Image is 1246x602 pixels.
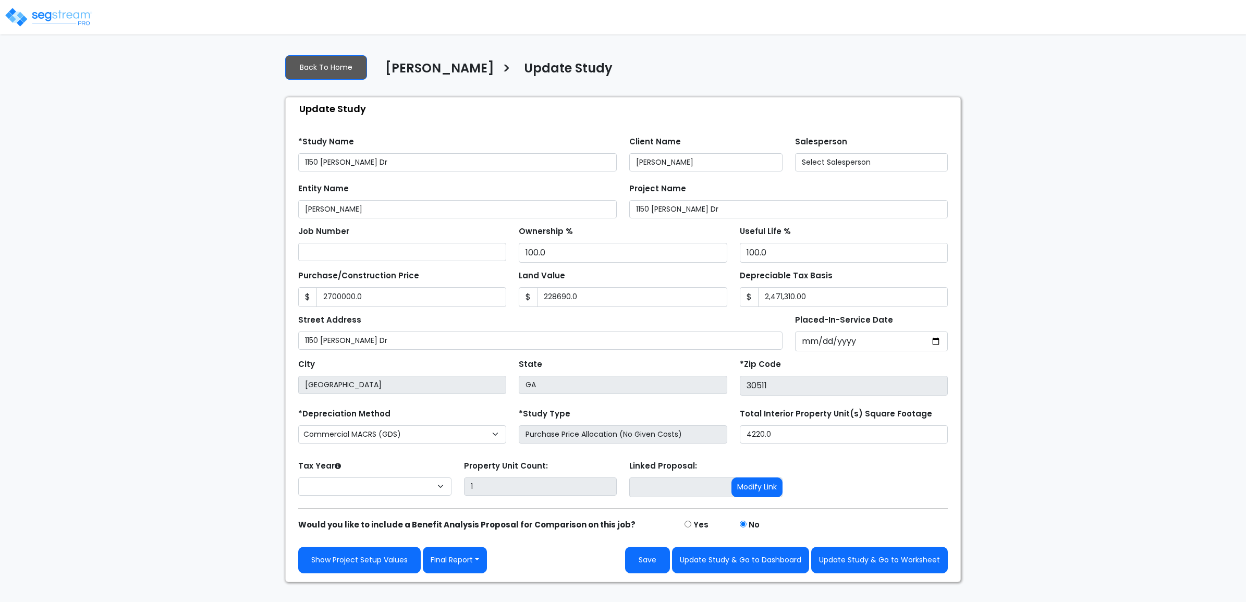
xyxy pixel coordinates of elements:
h3: > [502,60,511,80]
label: Property Unit Count: [464,460,548,472]
input: 0.00 [758,287,948,307]
label: Client Name [629,136,681,148]
label: No [749,519,760,531]
label: *Depreciation Method [298,408,390,420]
input: Project Name [629,200,948,218]
a: Back To Home [285,55,367,80]
input: Client Name [629,153,783,171]
label: Linked Proposal: [629,460,697,472]
input: Depreciation [740,243,948,263]
label: Land Value [519,270,565,282]
button: Update Study & Go to Worksheet [811,547,948,573]
img: logo_pro_r.png [4,7,93,28]
input: Street Address [298,331,783,350]
label: Project Name [629,183,686,195]
strong: Would you like to include a Benefit Analysis Proposal for Comparison on this job? [298,519,636,530]
label: Salesperson [795,136,847,148]
label: Yes [693,519,708,531]
button: Final Report [423,547,487,573]
label: Useful Life % [740,226,791,238]
a: Update Study [516,61,613,83]
a: Show Project Setup Values [298,547,421,573]
label: Depreciable Tax Basis [740,270,833,282]
label: *Study Type [519,408,570,420]
input: Land Value [537,287,727,307]
label: Tax Year [298,460,341,472]
button: Modify Link [731,477,783,497]
label: State [519,359,542,371]
input: Entity Name [298,200,617,218]
input: total square foot [740,425,948,444]
label: Entity Name [298,183,349,195]
a: [PERSON_NAME] [377,61,494,83]
label: *Zip Code [740,359,781,371]
h4: [PERSON_NAME] [385,61,494,79]
span: $ [519,287,538,307]
label: Purchase/Construction Price [298,270,419,282]
label: *Study Name [298,136,354,148]
h4: Update Study [524,61,613,79]
label: Job Number [298,226,349,238]
label: Placed-In-Service Date [795,314,893,326]
label: Total Interior Property Unit(s) Square Footage [740,408,932,420]
button: Update Study & Go to Dashboard [672,547,809,573]
span: $ [298,287,317,307]
input: Purchase or Construction Price [316,287,506,307]
button: Save [625,547,670,573]
span: $ [740,287,759,307]
input: Zip Code [740,376,948,396]
label: Ownership % [519,226,573,238]
label: City [298,359,315,371]
input: Ownership [519,243,727,263]
div: Update Study [291,97,960,120]
input: Building Count [464,477,617,496]
label: Street Address [298,314,361,326]
input: Study Name [298,153,617,171]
